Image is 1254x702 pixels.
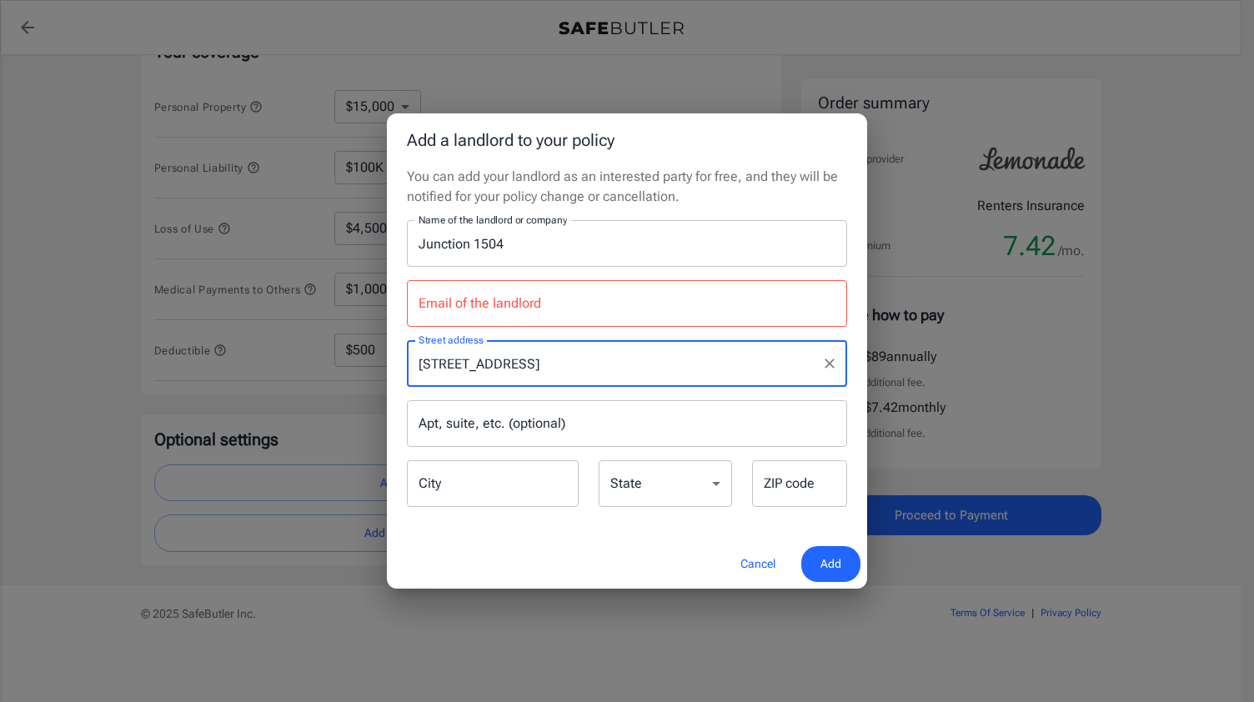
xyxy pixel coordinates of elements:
button: Add [801,546,860,582]
label: Street address [419,333,484,347]
span: Add [820,554,841,574]
p: You can add your landlord as an interested party for free, and they will be notified for your pol... [407,167,847,207]
label: Name of the landlord or company [419,213,567,227]
button: Clear [818,352,841,375]
h2: Add a landlord to your policy [387,113,867,167]
button: Cancel [721,546,795,582]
